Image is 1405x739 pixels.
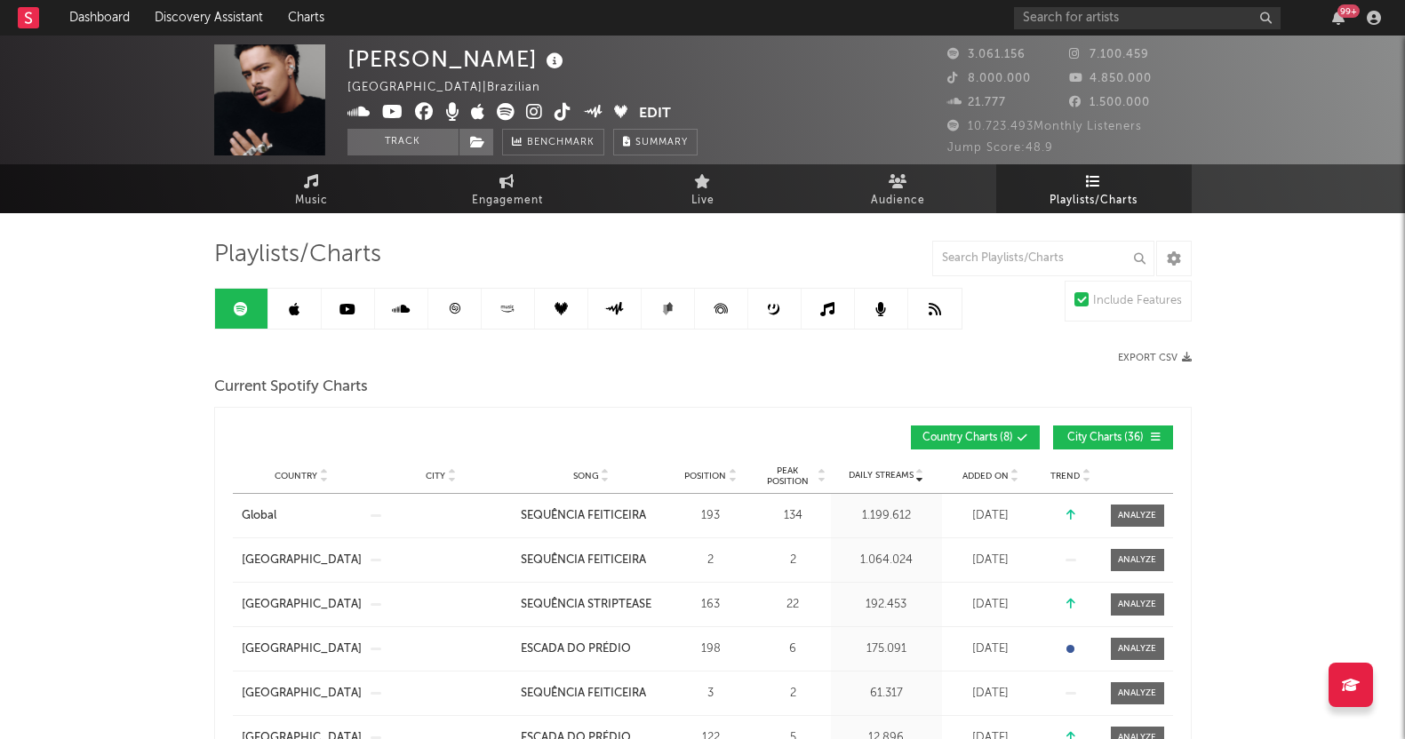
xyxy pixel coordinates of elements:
[871,190,925,211] span: Audience
[946,507,1035,525] div: [DATE]
[1053,425,1173,449] button: City Charts(36)
[521,507,646,525] div: SEQUÊNCIA FEITICEIRA
[671,552,751,569] div: 2
[684,471,726,481] span: Position
[671,596,751,614] div: 163
[691,190,714,211] span: Live
[1337,4,1360,18] div: 99 +
[1014,7,1281,29] input: Search for artists
[573,471,599,481] span: Song
[671,507,751,525] div: 193
[410,164,605,213] a: Engagement
[760,685,826,703] div: 2
[242,640,362,658] a: [GEOGRAPHIC_DATA]
[613,129,698,155] button: Summary
[922,433,1013,443] span: Country Charts ( 8 )
[242,507,276,525] div: Global
[347,77,561,99] div: [GEOGRAPHIC_DATA] | Brazilian
[849,469,914,482] span: Daily Streams
[947,121,1142,132] span: 10.723.493 Monthly Listeners
[1093,290,1182,312] div: Include Features
[946,640,1035,658] div: [DATE]
[1050,471,1080,481] span: Trend
[835,640,938,658] div: 175.091
[996,164,1192,213] a: Playlists/Charts
[521,596,651,614] div: SEQUÊNCIA STRIPTEASE
[1069,49,1149,60] span: 7.100.459
[1065,433,1146,443] span: City Charts ( 36 )
[835,552,938,569] div: 1.064.024
[947,142,1053,154] span: Jump Score: 48.9
[1069,73,1152,84] span: 4.850.000
[947,73,1031,84] span: 8.000.000
[801,164,996,213] a: Audience
[760,552,826,569] div: 2
[947,97,1006,108] span: 21.777
[521,507,662,525] a: SEQUÊNCIA FEITICEIRA
[214,244,381,266] span: Playlists/Charts
[214,377,368,398] span: Current Spotify Charts
[242,685,362,703] a: [GEOGRAPHIC_DATA]
[1118,353,1192,363] button: Export CSV
[605,164,801,213] a: Live
[527,132,595,154] span: Benchmark
[760,465,816,487] span: Peak Position
[946,685,1035,703] div: [DATE]
[835,685,938,703] div: 61.317
[1332,11,1345,25] button: 99+
[946,552,1035,569] div: [DATE]
[472,190,543,211] span: Engagement
[671,640,751,658] div: 198
[1050,190,1138,211] span: Playlists/Charts
[932,241,1154,276] input: Search Playlists/Charts
[214,164,410,213] a: Music
[835,596,938,614] div: 192.453
[426,471,445,481] span: City
[671,685,751,703] div: 3
[521,685,662,703] a: SEQUÊNCIA FEITICEIRA
[760,596,826,614] div: 22
[521,552,662,569] a: SEQUÊNCIA FEITICEIRA
[521,640,662,658] a: ESCADA DO PRÉDIO
[946,596,1035,614] div: [DATE]
[502,129,604,155] a: Benchmark
[947,49,1026,60] span: 3.061.156
[911,425,1040,449] button: Country Charts(8)
[760,507,826,525] div: 134
[521,685,646,703] div: SEQUÊNCIA FEITICEIRA
[962,471,1009,481] span: Added On
[521,640,631,658] div: ESCADA DO PRÉDIO
[275,471,317,481] span: Country
[347,44,568,74] div: [PERSON_NAME]
[760,640,826,658] div: 6
[242,596,362,614] a: [GEOGRAPHIC_DATA]
[295,190,328,211] span: Music
[635,138,688,147] span: Summary
[242,507,362,525] a: Global
[835,507,938,525] div: 1.199.612
[521,552,646,569] div: SEQUÊNCIA FEITICEIRA
[521,596,662,614] a: SEQUÊNCIA STRIPTEASE
[1069,97,1150,108] span: 1.500.000
[347,129,459,155] button: Track
[639,103,671,125] button: Edit
[242,552,362,569] a: [GEOGRAPHIC_DATA]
